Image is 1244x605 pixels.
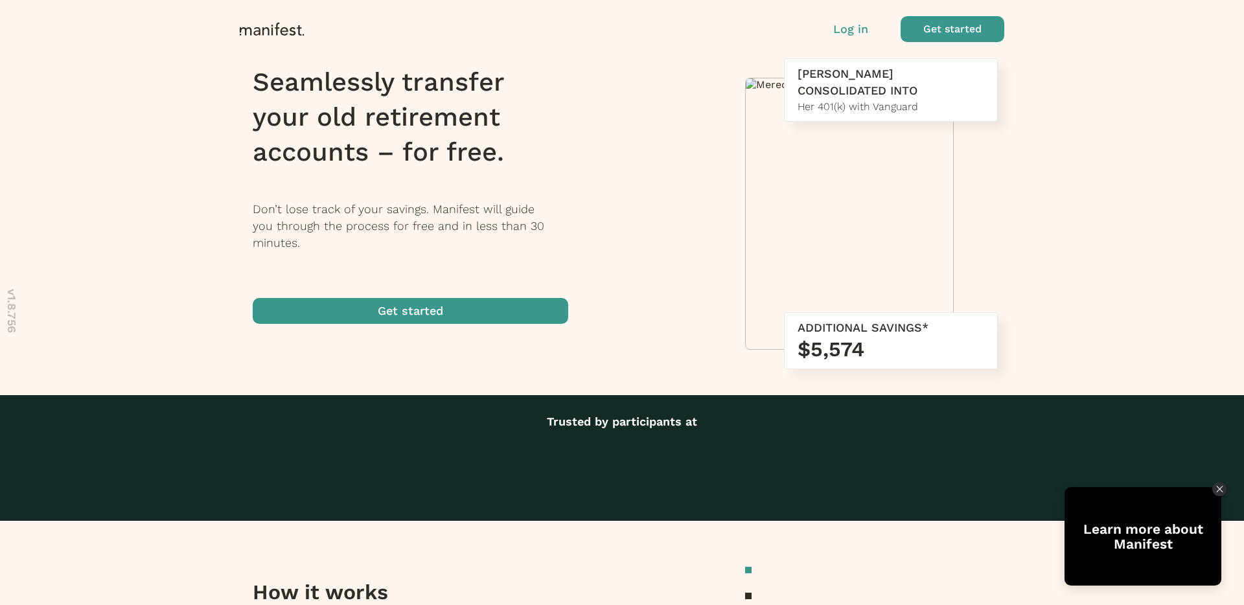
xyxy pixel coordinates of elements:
[253,201,585,251] p: Don’t lose track of your savings. Manifest will guide you through the process for free and in les...
[253,298,568,324] button: Get started
[253,65,585,170] h1: Seamlessly transfer your old retirement accounts – for free.
[798,99,984,115] div: Her 401(k) with Vanguard
[1065,487,1221,586] div: Open Tolstoy widget
[746,78,953,91] img: Meredith
[1065,487,1221,586] div: Tolstoy bubble widget
[798,65,984,99] div: [PERSON_NAME] CONSOLIDATED INTO
[253,579,542,605] h3: How it works
[833,21,868,38] button: Log in
[798,319,984,336] div: ADDITIONAL SAVINGS*
[1065,521,1221,551] div: Learn more about Manifest
[901,16,1004,42] button: Get started
[3,289,20,333] p: v 1.8.756
[798,336,984,362] h3: $5,574
[1065,487,1221,586] div: Open Tolstoy
[1212,482,1227,496] div: Close Tolstoy widget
